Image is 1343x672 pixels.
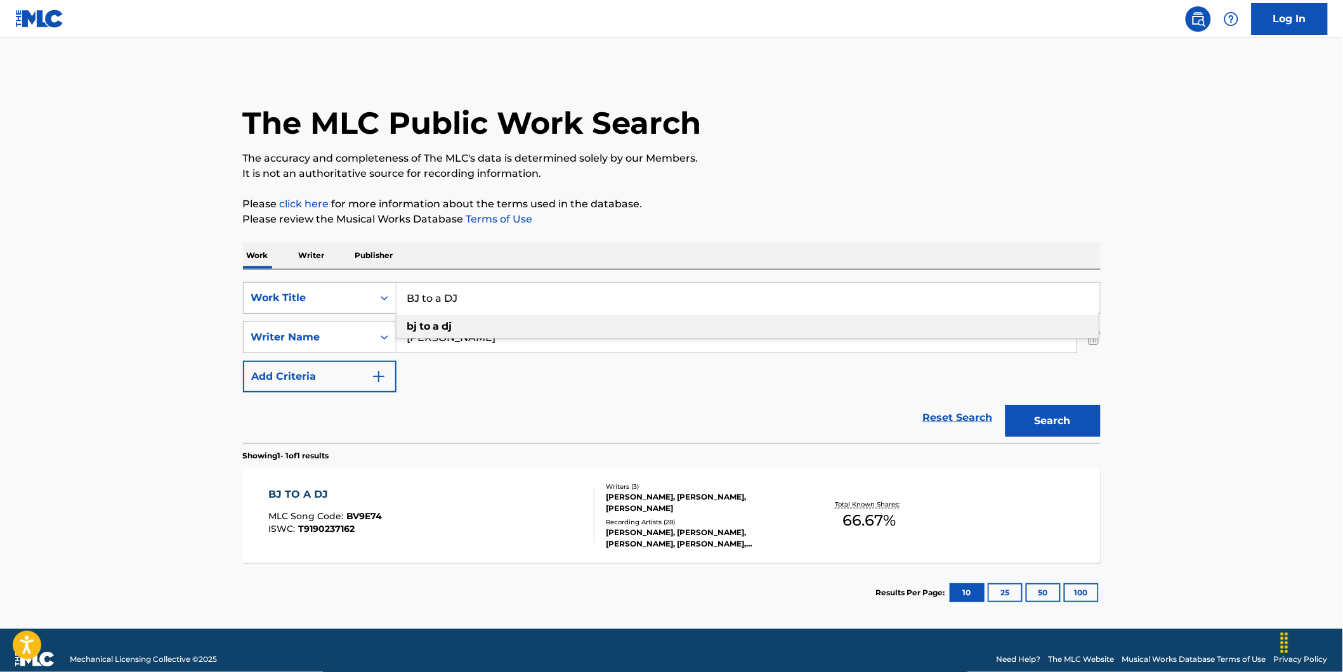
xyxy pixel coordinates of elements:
[876,587,948,598] p: Results Per Page:
[835,500,903,509] p: Total Known Shares:
[243,468,1101,563] a: BJ TO A DJMLC Song Code:BV9E74ISWC:T9190237162Writers (3)[PERSON_NAME], [PERSON_NAME], [PERSON_NA...
[950,583,985,602] button: 10
[280,198,329,210] a: click here
[433,320,440,332] strong: a
[407,320,417,332] strong: bj
[1064,583,1099,602] button: 100
[268,510,346,522] span: MLC Song Code :
[243,212,1101,227] p: Please review the Musical Works Database
[15,652,55,667] img: logo
[420,320,431,332] strong: to
[15,10,64,28] img: MLC Logo
[606,517,798,527] div: Recording Artists ( 28 )
[1122,654,1266,665] a: Musical Works Database Terms of Use
[251,330,365,345] div: Writer Name
[70,654,217,665] span: Mechanical Licensing Collective © 2025
[464,213,533,225] a: Terms of Use
[295,242,329,269] p: Writer
[268,487,382,502] div: BJ TO A DJ
[1274,654,1328,665] a: Privacy Policy
[1006,405,1101,437] button: Search
[606,482,798,491] div: Writers ( 3 )
[371,369,386,384] img: 9d2ae6d4665cec9f34b9.svg
[243,104,702,142] h1: The MLC Public Work Search
[842,509,896,532] span: 66.67 %
[298,523,355,534] span: T9190237162
[1049,654,1115,665] a: The MLC Website
[1186,6,1211,32] a: Public Search
[243,197,1101,212] p: Please for more information about the terms used in the database.
[917,404,999,432] a: Reset Search
[442,320,452,332] strong: dj
[251,290,365,306] div: Work Title
[1026,583,1061,602] button: 50
[1274,624,1295,662] div: Drag
[997,654,1041,665] a: Need Help?
[1191,11,1206,27] img: search
[606,527,798,550] div: [PERSON_NAME], [PERSON_NAME], [PERSON_NAME], [PERSON_NAME], [PERSON_NAME]
[1219,6,1244,32] div: Help
[243,361,396,392] button: Add Criteria
[243,151,1101,166] p: The accuracy and completeness of The MLC's data is determined solely by our Members.
[1252,3,1328,35] a: Log In
[243,242,272,269] p: Work
[988,583,1023,602] button: 25
[1224,11,1239,27] img: help
[243,450,329,462] p: Showing 1 - 1 of 1 results
[1280,611,1343,672] iframe: Chat Widget
[351,242,397,269] p: Publisher
[268,523,298,534] span: ISWC :
[243,282,1101,443] form: Search Form
[606,491,798,514] div: [PERSON_NAME], [PERSON_NAME], [PERSON_NAME]
[243,166,1101,181] p: It is not an authoritative source for recording information.
[346,510,382,522] span: BV9E74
